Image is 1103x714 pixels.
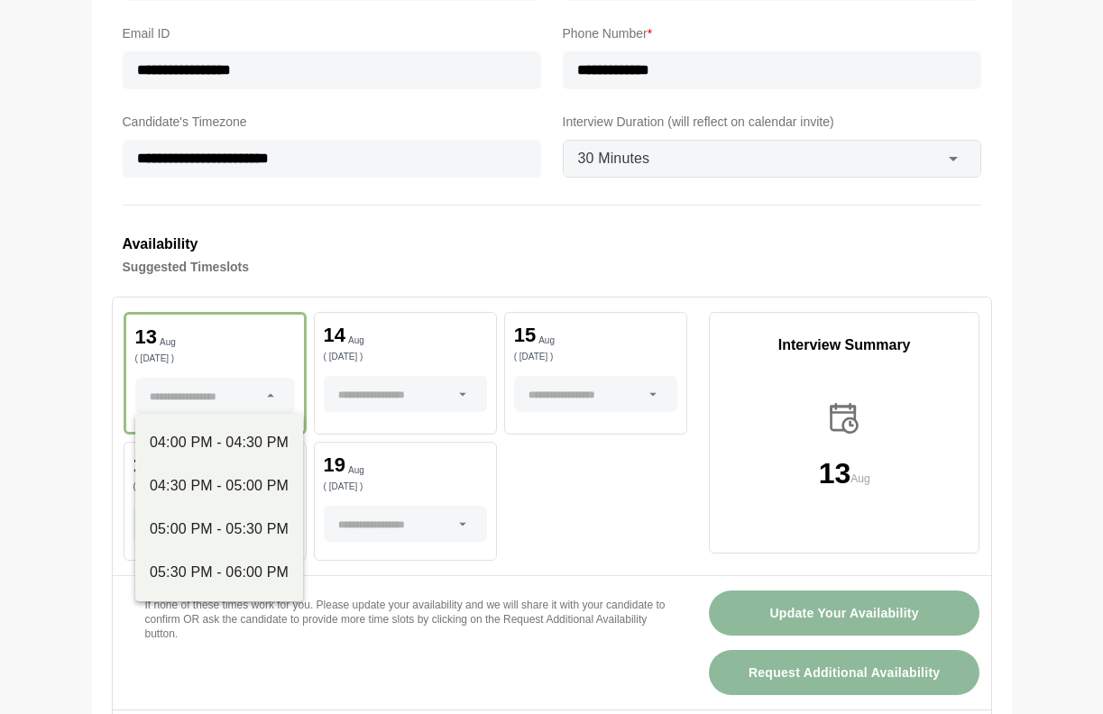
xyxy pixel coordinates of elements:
[123,256,981,278] h4: Suggested Timeslots
[133,482,297,491] p: ( [DATE] )
[348,466,364,475] p: Aug
[123,23,541,44] label: Email ID
[709,650,980,695] button: Request Additional Availability
[563,111,981,133] label: Interview Duration (will reflect on calendar invite)
[135,327,157,347] p: 13
[150,475,289,497] div: 04:30 PM - 05:00 PM
[348,336,364,345] p: Aug
[324,482,487,491] p: ( [DATE] )
[850,470,869,488] p: Aug
[563,23,981,44] label: Phone Number
[150,562,289,583] div: 05:30 PM - 06:00 PM
[145,598,666,641] p: If none of these times work for you. Please update your availability and we will share it with yo...
[123,233,981,256] h3: Availability
[150,518,289,540] div: 05:00 PM - 05:30 PM
[819,459,851,488] p: 13
[578,147,650,170] span: 30 Minutes
[160,338,176,347] p: Aug
[123,111,541,133] label: Candidate's Timezone
[324,455,345,475] p: 19
[709,590,980,636] button: Update Your Availability
[710,334,979,356] p: Interview Summary
[538,336,555,345] p: Aug
[133,455,155,475] p: 18
[324,352,487,362] p: ( [DATE] )
[135,354,295,363] p: ( [DATE] )
[514,325,536,345] p: 15
[324,325,345,345] p: 14
[825,399,863,437] img: calender
[150,432,289,453] div: 04:00 PM - 04:30 PM
[514,352,677,362] p: ( [DATE] )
